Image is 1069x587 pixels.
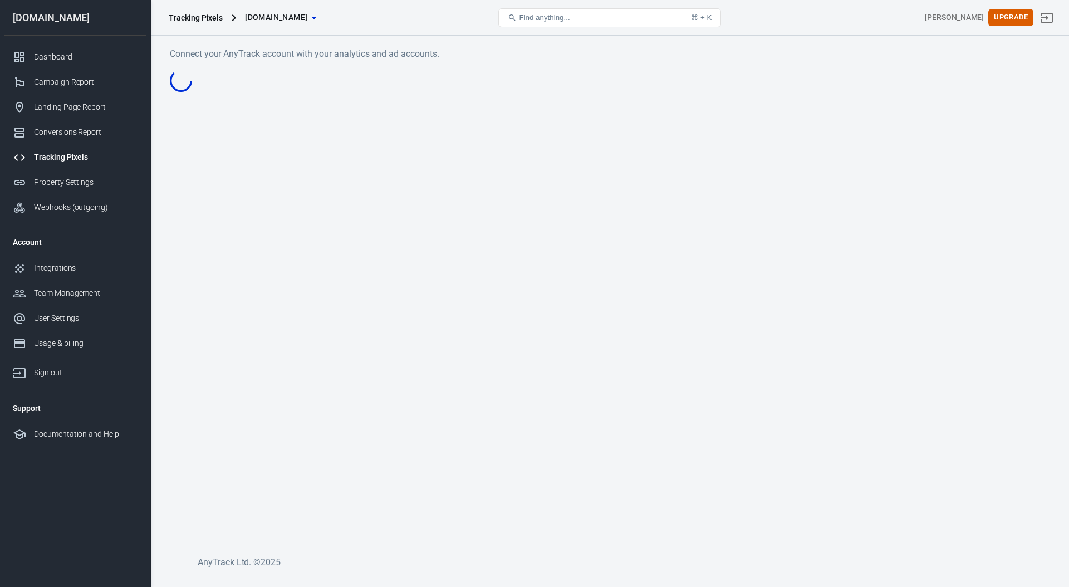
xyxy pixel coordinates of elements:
[245,11,307,25] span: mymoonformula.com
[4,331,146,356] a: Usage & billing
[170,47,1050,61] h6: Connect your AnyTrack account with your analytics and ad accounts.
[34,126,138,138] div: Conversions Report
[34,101,138,113] div: Landing Page Report
[4,256,146,281] a: Integrations
[4,95,146,120] a: Landing Page Report
[34,428,138,440] div: Documentation and Help
[4,306,146,331] a: User Settings
[34,312,138,324] div: User Settings
[498,8,721,27] button: Find anything...⌘ + K
[34,151,138,163] div: Tracking Pixels
[198,555,1033,569] h6: AnyTrack Ltd. © 2025
[34,202,138,213] div: Webhooks (outgoing)
[4,281,146,306] a: Team Management
[4,195,146,220] a: Webhooks (outgoing)
[4,356,146,385] a: Sign out
[988,9,1033,26] button: Upgrade
[34,76,138,88] div: Campaign Report
[34,262,138,274] div: Integrations
[4,170,146,195] a: Property Settings
[241,7,321,28] button: [DOMAIN_NAME]
[34,367,138,379] div: Sign out
[169,12,223,23] div: Tracking Pixels
[34,177,138,188] div: Property Settings
[4,45,146,70] a: Dashboard
[4,13,146,23] div: [DOMAIN_NAME]
[4,120,146,145] a: Conversions Report
[925,12,984,23] div: Account id: 1SPzmkFI
[4,395,146,422] li: Support
[4,70,146,95] a: Campaign Report
[4,229,146,256] li: Account
[519,13,570,22] span: Find anything...
[4,145,146,170] a: Tracking Pixels
[34,337,138,349] div: Usage & billing
[691,13,712,22] div: ⌘ + K
[34,51,138,63] div: Dashboard
[1033,4,1060,31] a: Sign out
[34,287,138,299] div: Team Management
